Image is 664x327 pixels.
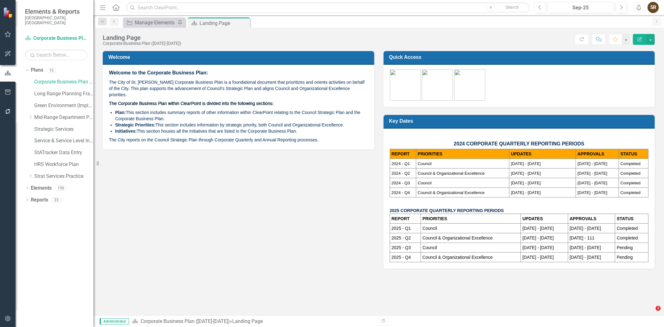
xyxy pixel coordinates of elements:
td: [DATE] - [DATE] [521,224,568,233]
td: 2025 - Q2 [390,233,421,243]
input: Search Below... [25,50,87,60]
span: 2024 - Q2 [392,171,410,176]
span: Completed [620,161,640,166]
span: Council & Organizational Excellence [418,190,485,195]
img: Training-green%20v2.png [454,69,485,101]
a: Corporate Business Plan ([DATE]-[DATE]) [141,318,230,324]
div: Sep-25 [550,4,612,12]
th: APPROVALS [576,149,619,159]
p: The City of St. [PERSON_NAME] Corporate Business Plan is a foundational document that prioritizes... [109,78,368,99]
span: [DATE] - [DATE] [577,171,607,176]
span: Completed [620,171,640,176]
th: PRIORITIES [416,149,509,159]
span: [DATE] - [DATE] [577,190,607,195]
p: Pending [617,254,647,260]
p: [DATE] - [DATE] [522,254,566,260]
a: Corporate Business Plan ([DATE]-[DATE]) [25,35,87,42]
a: Strat Services Practice [34,173,93,180]
img: ClearPoint Strategy [3,7,14,18]
td: [DATE] - [DATE] [568,253,615,262]
th: UPDATES [509,149,576,159]
a: Long Range Planning Framework [34,90,93,97]
th: REPORT [390,214,421,224]
h3: Key Dates [389,118,652,124]
input: Search ClearPoint... [126,2,530,13]
span: Welcome to the Corporate Business Plan: [109,70,208,75]
span: 2 [656,306,661,311]
h3: Welcome [108,54,371,60]
img: CBP-green%20v2.png [390,69,421,101]
a: Green Environment (Implementation) [34,102,93,109]
span: [DATE] - [DATE] [511,161,541,166]
td: [DATE] - 111 [568,233,615,243]
span: [DATE] - [DATE] [577,161,607,166]
a: HRS Workforce Plan [34,161,93,168]
td: Council [421,224,520,233]
td: Pending [615,243,648,253]
div: 23 [51,197,61,202]
th: APPROVALS [568,214,615,224]
a: Strategic Services [34,126,93,133]
button: Sep-25 [548,2,614,13]
td: Council & Organizational Excellence [421,233,520,243]
th: STATUS [619,149,648,159]
img: Assignments.png [422,69,453,101]
a: Manage Elements [125,19,176,26]
li: This section houses all the initiatives that are listed in the Corporate Business Plan. [115,128,368,134]
div: » [132,318,374,325]
span: The Corporate Business Plan within ClearPoint is divided into the following sections: [109,102,274,106]
div: Landing Page [232,318,263,324]
td: [DATE] - [DATE] [568,224,615,233]
li: This section includes information by strategic priority, both Council and Organizational Excellence. [115,122,368,128]
span: Administrator [100,318,129,325]
span: Elements & Reports [25,8,87,15]
span: 2024 CORPORATE QUARTERLY REPORTING PERIODS [454,141,584,146]
small: [GEOGRAPHIC_DATA], [GEOGRAPHIC_DATA] [25,15,87,26]
td: [DATE] - [DATE] [521,233,568,243]
td: Council & Organizational Excellence [421,253,520,262]
strong: Initiatives: [115,129,137,134]
a: Plans [31,67,43,74]
span: Completed [620,181,640,185]
a: StATracker Data Entry [34,149,93,156]
th: UPDATES [521,214,568,224]
span: The City reports on the Council Strategic Plan through Corporate Quarterly and Annual Reporting p... [109,137,318,142]
td: [DATE] - [DATE] [568,243,615,253]
span: Council [418,181,431,185]
a: Corporate Business Plan ([DATE]-[DATE]) [34,78,93,86]
span: 2024 - Q1 [392,161,410,166]
li: This section includes summary reports of other information within ClearPoint relating to the Coun... [115,109,368,122]
h3: Quick Access [389,54,652,60]
strong: Plan: [115,110,126,115]
button: Search [497,3,528,12]
div: Landing Page [103,34,181,41]
td: Completed [615,233,648,243]
span: 2024 - Q3 [392,181,410,185]
strong: 2025 CORPORATE QUARTERLY REPORTING PERIODS [390,208,504,213]
td: 2025 - Q1 [390,224,421,233]
td: Council [421,243,520,253]
a: Service & Service Level Inventory [34,137,93,145]
span: [DATE] - [DATE] [511,181,541,185]
button: SR [648,2,659,13]
span: Council [418,161,431,166]
span: Council & Organizational Excellence [418,171,485,176]
a: Elements [31,185,52,192]
span: [DATE] - [DATE] [577,181,607,185]
a: Mid-Range Department Plans [34,114,93,121]
span: Search [506,5,519,10]
div: 15 [46,68,56,73]
div: Landing Page [200,19,248,27]
span: [DATE] - [DATE] [511,190,541,195]
a: Reports [31,197,48,204]
span: 2024 - Q4 [392,190,410,195]
td: [DATE] - [DATE] [521,243,568,253]
strong: Strategic Priorities [115,122,154,127]
div: 150 [55,185,67,191]
span: [DATE] - [DATE] [511,171,541,176]
strong: : [154,122,156,127]
span: Completed [620,190,640,195]
th: PRIORITIES [421,214,520,224]
td: 2025 - Q3 [390,243,421,253]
